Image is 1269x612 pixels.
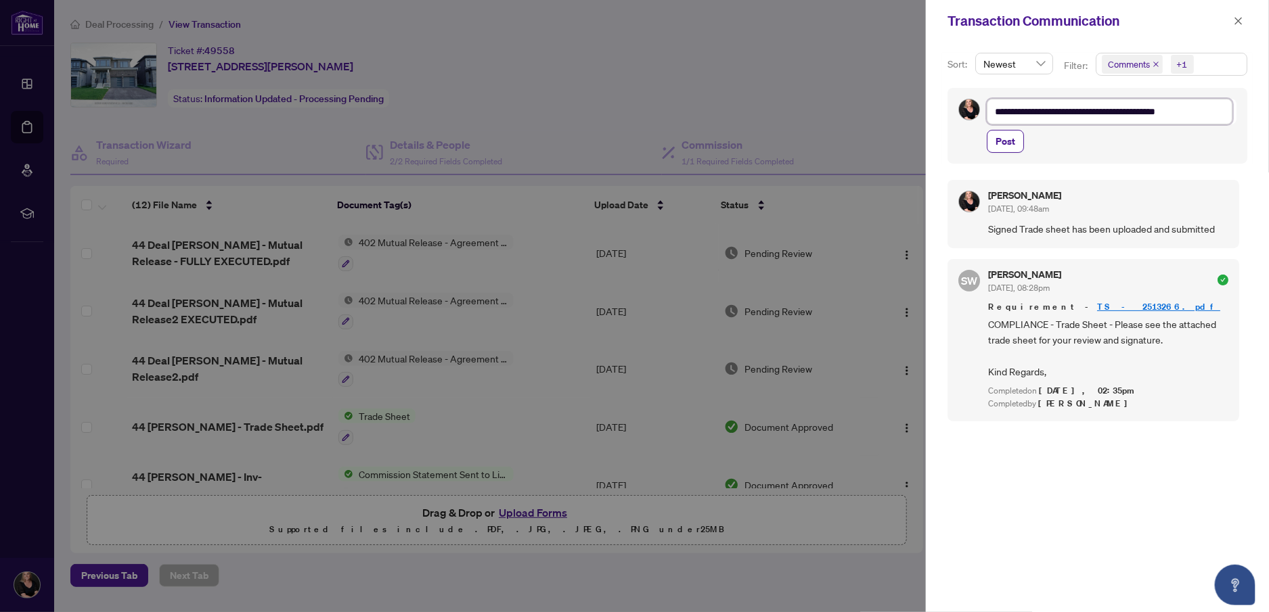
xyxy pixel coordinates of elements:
span: Requirement - [988,300,1228,314]
div: +1 [1177,57,1188,71]
p: Filter: [1064,58,1090,73]
span: [PERSON_NAME] [1038,398,1135,409]
span: check-circle [1218,275,1228,285]
p: Sort: [948,57,970,72]
span: close [1153,61,1159,68]
div: Transaction Communication [948,11,1230,31]
span: COMPLIANCE - Trade Sheet - Please see the attached trade sheet for your review and signature. Kin... [988,316,1228,380]
a: TS - 2513266.pdf [1097,301,1220,312]
div: Completed by [988,398,1228,410]
div: Completed on [988,385,1228,398]
h5: [PERSON_NAME] [988,270,1061,279]
span: [DATE], 02:35pm [1039,385,1136,396]
span: [DATE], 09:48am [988,204,1049,214]
span: Newest [983,53,1045,74]
h5: [PERSON_NAME] [988,191,1061,200]
span: SW [961,272,978,289]
span: [DATE], 08:28pm [988,283,1050,293]
img: Profile Icon [959,191,979,212]
span: Comments [1108,57,1150,71]
button: Post [987,130,1024,153]
span: Comments [1102,55,1163,74]
span: Signed Trade sheet has been uploaded and submitted [988,221,1228,237]
button: Open asap [1215,565,1255,605]
img: Profile Icon [959,99,979,120]
span: Post [996,131,1015,152]
span: close [1234,16,1243,26]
